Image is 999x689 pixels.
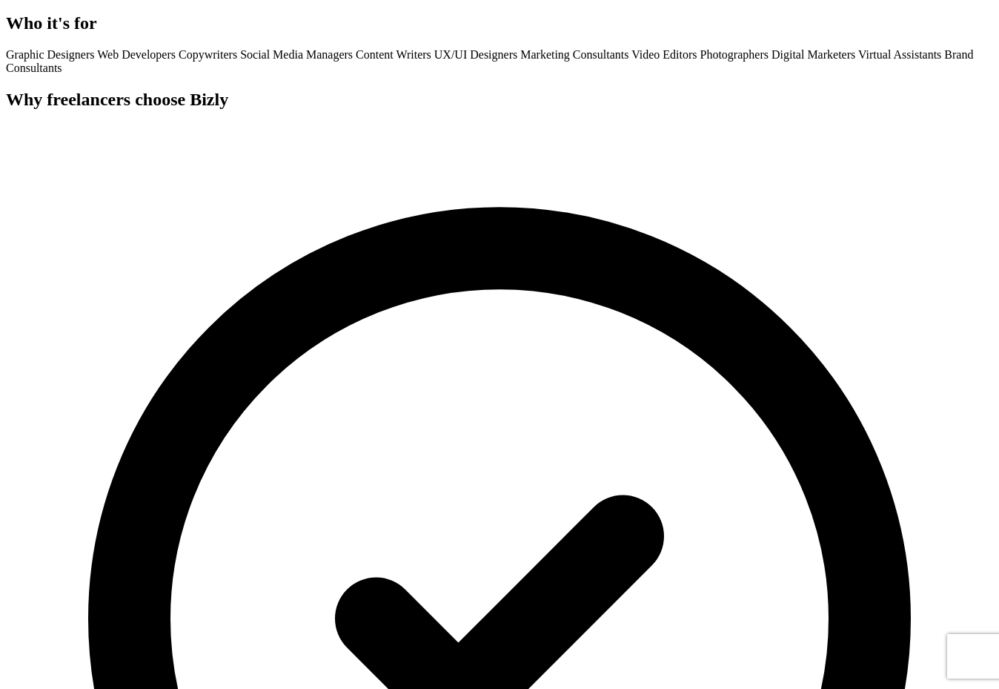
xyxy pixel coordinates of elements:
h2: Why freelancers choose Bizly [6,90,993,110]
span: Video Editors [631,48,697,61]
span: Virtual Assistants [858,48,941,61]
span: Web Developers [97,48,176,61]
span: Photographers [700,48,769,61]
span: Copywriters [179,48,237,61]
span: Graphic Designers [6,48,95,61]
h2: Who it's for [6,13,993,33]
span: Digital Marketers [771,48,855,61]
span: Social Media Managers [240,48,353,61]
span: Marketing Consultants [520,48,628,61]
span: Content Writers [356,48,431,61]
span: Brand Consultants [6,48,973,74]
span: UX/UI Designers [434,48,517,61]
